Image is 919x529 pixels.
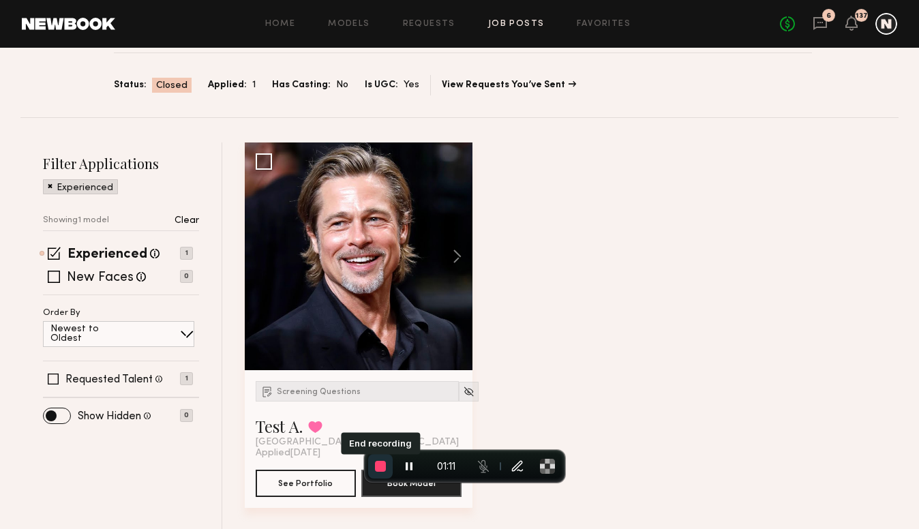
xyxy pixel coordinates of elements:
h2: Filter Applications [43,154,199,172]
label: Experienced [67,248,147,262]
span: Has Casting: [272,78,331,93]
div: 6 [826,12,831,20]
button: See Portfolio [256,470,356,497]
a: invited [358,157,389,166]
a: Job Posts [488,20,545,29]
a: Requests [403,20,455,29]
span: Closed [156,79,187,93]
span: Yes [404,78,419,93]
p: Newest to Oldest [50,324,132,344]
button: Book Model [361,470,462,497]
p: Order By [43,309,80,318]
p: Showing 1 model [43,216,109,225]
img: Unhide Model [463,386,474,397]
label: Show Hidden [78,411,141,422]
a: Home [265,20,296,29]
span: 1 [252,78,256,93]
p: 0 [180,270,193,283]
a: 6 [813,16,828,33]
span: Applied: [208,78,247,93]
p: Experienced [57,183,113,193]
p: 0 [180,409,193,422]
a: Favorites [577,20,631,29]
p: 1 [180,372,193,385]
span: Screening Questions [277,388,361,396]
a: View Requests You’ve Sent [442,80,576,90]
label: Requested Talent [65,374,153,385]
label: New Faces [67,271,134,285]
span: [GEOGRAPHIC_DATA], [GEOGRAPHIC_DATA] [256,437,459,448]
span: Is UGC: [365,78,398,93]
img: Submission Icon [260,384,274,398]
p: 1 [180,247,193,260]
span: Status: [114,78,147,93]
div: 137 [856,12,868,20]
p: Clear [175,216,199,226]
a: Test A. [256,415,303,437]
a: Book Model [361,477,462,488]
div: Applied [DATE] [256,448,462,459]
a: Models [328,20,370,29]
span: No [336,78,348,93]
